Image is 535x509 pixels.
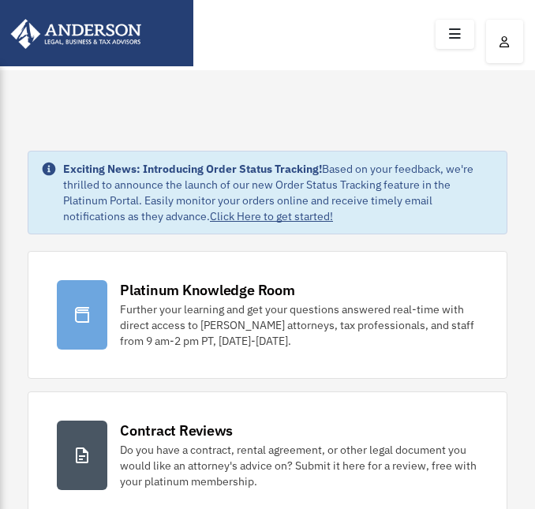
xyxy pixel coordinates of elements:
strong: Exciting News: Introducing Order Status Tracking! [63,162,322,176]
div: Based on your feedback, we're thrilled to announce the launch of our new Order Status Tracking fe... [63,161,494,224]
div: Do you have a contract, rental agreement, or other legal document you would like an attorney's ad... [120,442,478,489]
a: Platinum Knowledge Room Further your learning and get your questions answered real-time with dire... [28,251,507,379]
div: Platinum Knowledge Room [120,280,295,300]
div: Contract Reviews [120,421,233,440]
a: Click Here to get started! [210,209,333,223]
div: Further your learning and get your questions answered real-time with direct access to [PERSON_NAM... [120,301,478,349]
